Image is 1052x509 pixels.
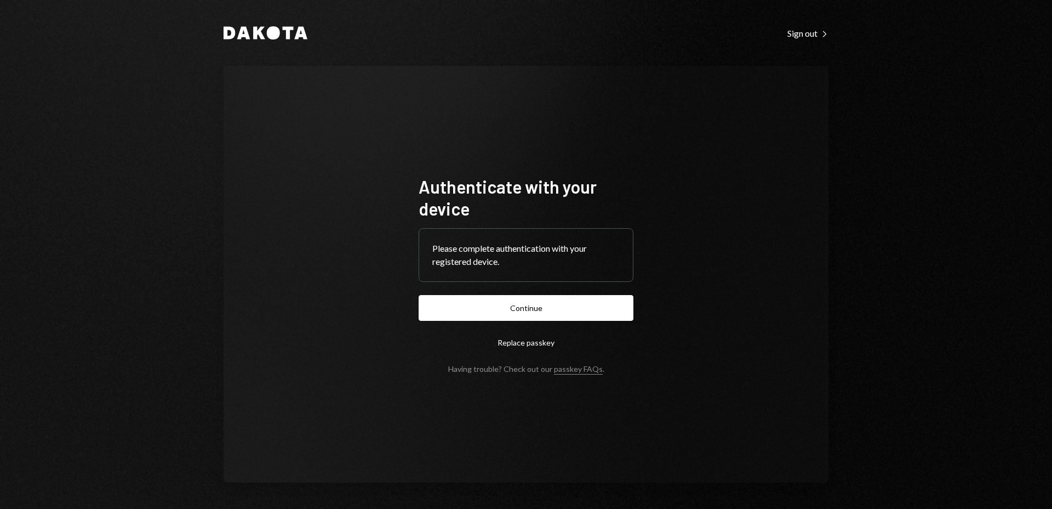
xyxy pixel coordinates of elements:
[448,364,604,374] div: Having trouble? Check out our .
[419,176,633,219] h1: Authenticate with your device
[554,364,603,375] a: passkey FAQs
[419,330,633,355] button: Replace passkey
[787,28,828,39] div: Sign out
[787,27,828,39] a: Sign out
[419,295,633,321] button: Continue
[432,242,620,268] div: Please complete authentication with your registered device.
